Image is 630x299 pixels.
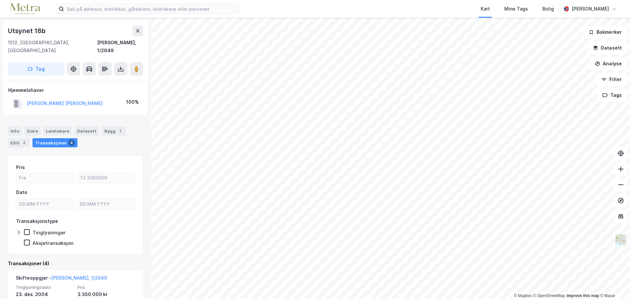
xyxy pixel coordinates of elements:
div: Leietakere [43,126,72,136]
a: Improve this map [567,293,599,298]
div: Bolig [542,5,554,13]
div: ESG [8,138,30,147]
input: DD.MM.YYYY [16,199,74,209]
button: Filter [596,73,627,86]
input: Søk på adresse, matrikkel, gårdeiere, leietakere eller personer [64,4,239,14]
button: Analyse [589,57,627,70]
div: [PERSON_NAME], 1/2649 [97,39,143,54]
a: [PERSON_NAME], 1/2649 [51,275,107,281]
img: metra-logo.256734c3b2bbffee19d4.png [10,3,40,15]
input: Fra [16,173,74,183]
button: Tag [8,62,64,75]
button: Bokmerker [583,26,627,39]
div: Tinglysninger [32,229,66,236]
div: 4 [68,139,75,146]
span: Tinglysningsdato [16,285,73,290]
div: [PERSON_NAME] [572,5,609,13]
input: DD.MM.YYYY [77,199,135,209]
div: 100% [126,98,139,106]
div: 3 350 000 kr [77,290,135,298]
div: Transaksjoner [32,138,77,147]
div: Datasett [74,126,99,136]
div: 1 [117,128,123,134]
div: Kontrollprogram for chat [597,267,630,299]
div: Kart [481,5,490,13]
a: Mapbox [514,293,532,298]
div: Skifteoppgjør - [16,274,107,285]
div: Dato [16,188,27,196]
div: Eiere [24,126,41,136]
div: Hjemmelshaver [8,86,143,94]
div: Bygg [102,126,126,136]
div: Utsynet 18b [8,26,47,36]
button: Tags [597,89,627,102]
div: Mine Tags [504,5,528,13]
button: Datasett [587,41,627,54]
div: Aksjetransaksjon [32,240,73,246]
div: Transaksjonstype [16,217,58,225]
a: OpenStreetMap [533,293,565,298]
div: 2 [21,139,27,146]
div: 23. des. 2004 [16,290,73,298]
iframe: Chat Widget [597,267,630,299]
input: Til 3350000 [77,173,135,183]
span: Pris [77,285,135,290]
img: Z [615,234,627,246]
div: 1512, [GEOGRAPHIC_DATA], [GEOGRAPHIC_DATA] [8,39,97,54]
div: Transaksjoner (4) [8,260,143,267]
div: Info [8,126,22,136]
div: Pris [16,163,25,171]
